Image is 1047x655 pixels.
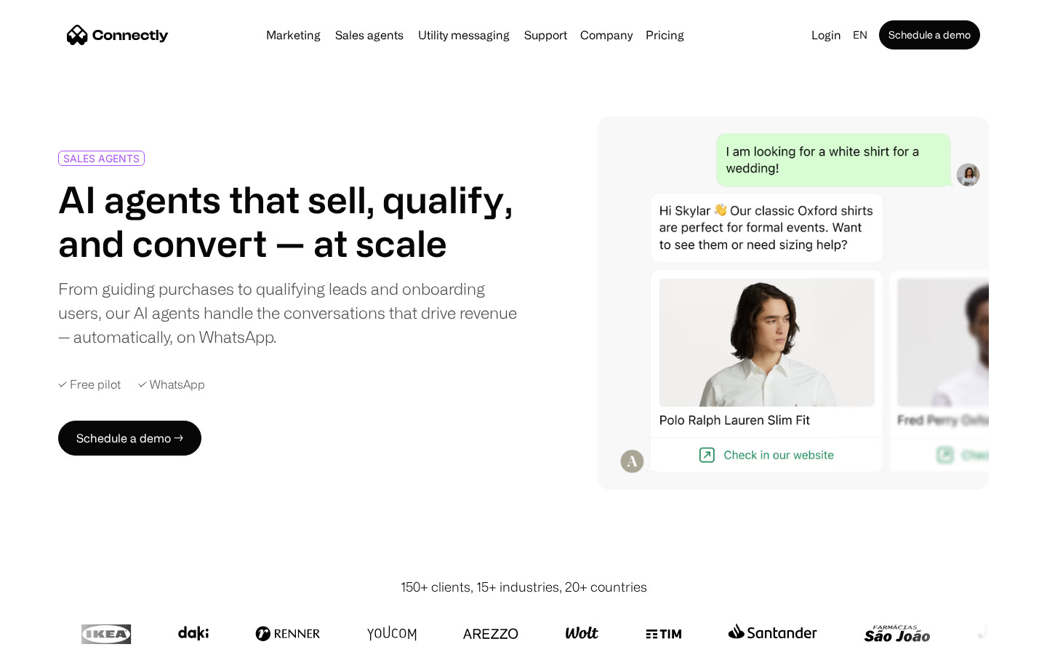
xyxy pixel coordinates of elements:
[580,25,633,45] div: Company
[58,421,201,456] a: Schedule a demo →
[67,24,169,46] a: home
[853,25,867,45] div: en
[29,630,87,650] ul: Language list
[879,20,980,49] a: Schedule a demo
[63,153,140,164] div: SALES AGENTS
[576,25,637,45] div: Company
[412,29,516,41] a: Utility messaging
[138,378,205,392] div: ✓ WhatsApp
[806,25,847,45] a: Login
[329,29,409,41] a: Sales agents
[58,277,518,349] div: From guiding purchases to qualifying leads and onboarding users, our AI agents handle the convers...
[518,29,573,41] a: Support
[15,628,87,650] aside: Language selected: English
[401,577,647,597] div: 150+ clients, 15+ industries, 20+ countries
[260,29,326,41] a: Marketing
[58,378,121,392] div: ✓ Free pilot
[58,178,518,265] h1: AI agents that sell, qualify, and convert — at scale
[847,25,876,45] div: en
[640,29,690,41] a: Pricing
